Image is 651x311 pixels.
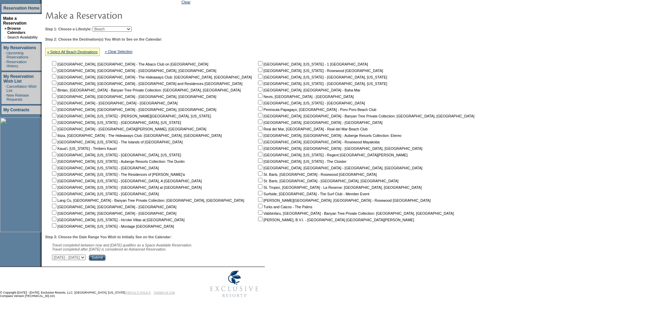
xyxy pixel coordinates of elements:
a: PRIVACY POLICY [126,291,151,294]
a: Browse Calendars [7,26,25,34]
a: » Select All Beach Destinations [47,50,98,54]
nobr: St. Barts, [GEOGRAPHIC_DATA] - [GEOGRAPHIC_DATA], [GEOGRAPHIC_DATA] [257,179,398,183]
a: Reservation History [6,60,27,68]
nobr: [GEOGRAPHIC_DATA], [GEOGRAPHIC_DATA] - Baha Mar [257,88,360,92]
a: Upcoming Reservations [6,51,28,59]
a: My Reservation Wish List [3,74,34,84]
nobr: [GEOGRAPHIC_DATA], [US_STATE] - [GEOGRAPHIC_DATA] [257,101,365,105]
nobr: Vabbinfaru, [GEOGRAPHIC_DATA] - Banyan Tree Private Collection: [GEOGRAPHIC_DATA], [GEOGRAPHIC_DATA] [257,211,454,215]
b: Step 1: Choose a Lifestyle: [45,27,92,31]
nobr: Bintan, [GEOGRAPHIC_DATA] - Banyan Tree Private Collection: [GEOGRAPHIC_DATA], [GEOGRAPHIC_DATA] [51,88,241,92]
nobr: [GEOGRAPHIC_DATA], [US_STATE] - Rosewood [GEOGRAPHIC_DATA] [257,69,383,73]
nobr: Peninsula Papagayo, [GEOGRAPHIC_DATA] - Poro Poro Beach Club [257,108,376,112]
img: pgTtlMakeReservation.gif [45,8,182,22]
nobr: [GEOGRAPHIC_DATA], [US_STATE] - [GEOGRAPHIC_DATA], A [GEOGRAPHIC_DATA] [51,179,202,183]
nobr: [GEOGRAPHIC_DATA] - [GEOGRAPHIC_DATA] - [GEOGRAPHIC_DATA] [51,101,178,105]
nobr: [GEOGRAPHIC_DATA], [US_STATE] - Ho'olei Villas at [GEOGRAPHIC_DATA] [51,218,185,222]
nobr: [GEOGRAPHIC_DATA], [US_STATE] - 1 [GEOGRAPHIC_DATA] [257,62,368,66]
nobr: [GEOGRAPHIC_DATA], [US_STATE] - The Islands of [GEOGRAPHIC_DATA] [51,140,182,144]
nobr: Kaua'i, [US_STATE] - Timbers Kaua'i [51,146,117,151]
nobr: [GEOGRAPHIC_DATA], [GEOGRAPHIC_DATA] - [GEOGRAPHIC_DATA], [GEOGRAPHIC_DATA] [51,69,216,73]
td: · [5,93,6,101]
nobr: [GEOGRAPHIC_DATA], [US_STATE] - [PERSON_NAME][GEOGRAPHIC_DATA], [US_STATE] [51,114,211,118]
nobr: [GEOGRAPHIC_DATA], [US_STATE] - The Cloister [257,159,347,164]
nobr: Nevis, [GEOGRAPHIC_DATA] - [GEOGRAPHIC_DATA] [257,95,354,99]
td: · [4,35,6,39]
nobr: Lang Co, [GEOGRAPHIC_DATA] - Banyan Tree Private Collection: [GEOGRAPHIC_DATA], [GEOGRAPHIC_DATA] [51,198,244,202]
nobr: [GEOGRAPHIC_DATA], [GEOGRAPHIC_DATA] - [GEOGRAPHIC_DATA] [51,211,176,215]
nobr: [PERSON_NAME][GEOGRAPHIC_DATA], [GEOGRAPHIC_DATA] - Rosewood [GEOGRAPHIC_DATA] [257,198,431,202]
nobr: [GEOGRAPHIC_DATA], [US_STATE] - [GEOGRAPHIC_DATA] at [GEOGRAPHIC_DATA] [51,185,202,189]
td: · [5,51,6,59]
nobr: Real del Mar, [GEOGRAPHIC_DATA] - Real del Mar Beach Club [257,127,368,131]
nobr: [PERSON_NAME], B.V.I. - [GEOGRAPHIC_DATA] [GEOGRAPHIC_DATA][PERSON_NAME] [257,218,414,222]
nobr: [GEOGRAPHIC_DATA], [GEOGRAPHIC_DATA] - [GEOGRAPHIC_DATA], [GEOGRAPHIC_DATA] [257,166,422,170]
nobr: [GEOGRAPHIC_DATA], [GEOGRAPHIC_DATA] - [GEOGRAPHIC_DATA] [51,205,176,209]
a: Reservation Home [3,6,39,11]
nobr: [GEOGRAPHIC_DATA], [US_STATE] - [GEOGRAPHIC_DATA], [US_STATE] [51,153,181,157]
a: TERMS OF USE [154,291,175,294]
nobr: [GEOGRAPHIC_DATA], [GEOGRAPHIC_DATA] - The Abaco Club on [GEOGRAPHIC_DATA] [51,62,208,66]
b: Step 3: Choose the Date Range You Wish to Initially See on the Calendar: [45,235,172,239]
nobr: St. Barts, [GEOGRAPHIC_DATA] - Rosewood [GEOGRAPHIC_DATA] [257,172,377,176]
nobr: Turks and Caicos - The Palms [257,205,312,209]
nobr: Ibiza, [GEOGRAPHIC_DATA] - The Hideaways Club: [GEOGRAPHIC_DATA], [GEOGRAPHIC_DATA] [51,133,222,138]
nobr: [GEOGRAPHIC_DATA], [GEOGRAPHIC_DATA] - Auberge Resorts Collection: Etereo [257,133,402,138]
nobr: [GEOGRAPHIC_DATA], [GEOGRAPHIC_DATA] - The Hideaways Club: [GEOGRAPHIC_DATA], [GEOGRAPHIC_DATA] [51,75,252,79]
nobr: [GEOGRAPHIC_DATA] - [GEOGRAPHIC_DATA][PERSON_NAME], [GEOGRAPHIC_DATA] [51,127,206,131]
a: » Clear Selection [105,50,133,54]
nobr: [GEOGRAPHIC_DATA], [US_STATE] - [GEOGRAPHIC_DATA] [51,166,159,170]
a: Search Availability [7,35,38,39]
nobr: [GEOGRAPHIC_DATA], [GEOGRAPHIC_DATA] - [GEOGRAPHIC_DATA] and Residences [GEOGRAPHIC_DATA] [51,82,242,86]
nobr: Surfside, [GEOGRAPHIC_DATA] - The Surf Club - Member Event [257,192,369,196]
nobr: [GEOGRAPHIC_DATA], [GEOGRAPHIC_DATA] - Rosewood Mayakoba [257,140,380,144]
nobr: [GEOGRAPHIC_DATA], [US_STATE] - [GEOGRAPHIC_DATA], [US_STATE] [51,121,181,125]
nobr: [GEOGRAPHIC_DATA], [US_STATE] - The Residences of [PERSON_NAME]'a [51,172,185,176]
nobr: [GEOGRAPHIC_DATA], [US_STATE] - [GEOGRAPHIC_DATA], [US_STATE] [257,75,387,79]
nobr: [GEOGRAPHIC_DATA], [US_STATE] - [GEOGRAPHIC_DATA] [51,192,159,196]
img: Exclusive Resorts [204,267,265,301]
nobr: St. Tropez, [GEOGRAPHIC_DATA] - La Reserve: [GEOGRAPHIC_DATA], [GEOGRAPHIC_DATA] [257,185,422,189]
nobr: [GEOGRAPHIC_DATA], [GEOGRAPHIC_DATA] - Banyan Tree Private Collection: [GEOGRAPHIC_DATA], [GEOGRA... [257,114,474,118]
a: New Release Requests [6,93,29,101]
nobr: [GEOGRAPHIC_DATA], [US_STATE] - Auberge Resorts Collection: The Dunlin [51,159,185,164]
nobr: [GEOGRAPHIC_DATA], [GEOGRAPHIC_DATA] - [GEOGRAPHIC_DATA], [GEOGRAPHIC_DATA] [257,146,422,151]
nobr: [GEOGRAPHIC_DATA], [GEOGRAPHIC_DATA] - [GEOGRAPHIC_DATA], [GEOGRAPHIC_DATA] [51,95,216,99]
a: My Reservations [3,45,36,50]
span: Travel completed between now and [DATE] qualifies as a Space Available Reservation. [52,243,192,247]
b: Step 2: Choose the Destination(s) You Wish to See on the Calendar: [45,37,162,41]
a: Cancellation Wish List [6,84,37,93]
a: Make a Reservation [3,16,27,26]
b: » [4,26,6,30]
input: Submit [89,255,106,261]
nobr: [GEOGRAPHIC_DATA], [US_STATE] - [GEOGRAPHIC_DATA], [US_STATE] [257,82,387,86]
nobr: [GEOGRAPHIC_DATA], [GEOGRAPHIC_DATA] - [GEOGRAPHIC_DATA] [257,121,382,125]
td: · [5,84,6,93]
nobr: [GEOGRAPHIC_DATA], [GEOGRAPHIC_DATA] - [GEOGRAPHIC_DATA], [GEOGRAPHIC_DATA] [51,108,216,112]
td: · [5,60,6,68]
nobr: Travel completed after [DATE] is considered an Advanced Reservation. [52,247,166,251]
a: My Contracts [3,108,29,112]
nobr: [GEOGRAPHIC_DATA], [US_STATE] - Regent [GEOGRAPHIC_DATA][PERSON_NAME] [257,153,408,157]
nobr: [GEOGRAPHIC_DATA], [US_STATE] - Montage [GEOGRAPHIC_DATA] [51,224,174,228]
